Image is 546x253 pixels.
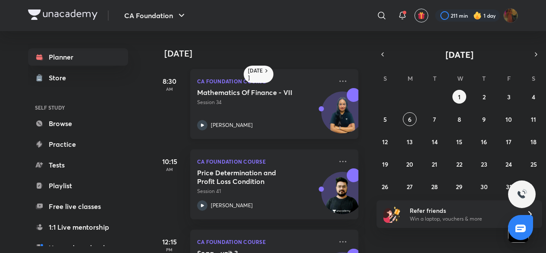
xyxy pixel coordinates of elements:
a: Practice [28,136,128,153]
button: October 18, 2025 [527,135,540,149]
a: Playlist [28,177,128,194]
button: October 9, 2025 [477,112,491,126]
button: October 10, 2025 [502,112,516,126]
a: Company Logo [28,9,97,22]
img: ttu [517,189,527,199]
button: October 1, 2025 [452,90,466,104]
h6: [DATE] [248,67,263,81]
h5: 8:30 [152,76,187,86]
abbr: October 24, 2025 [505,160,512,168]
abbr: October 28, 2025 [431,183,438,191]
button: October 7, 2025 [428,112,442,126]
abbr: Saturday [532,74,535,82]
p: CA Foundation Course [197,76,333,86]
abbr: October 4, 2025 [532,93,535,101]
span: [DATE] [446,49,474,60]
abbr: October 27, 2025 [407,183,413,191]
img: Avatar [322,96,363,138]
p: Win a laptop, vouchers & more [410,215,516,223]
abbr: Wednesday [457,74,463,82]
img: streak [473,11,482,20]
button: October 17, 2025 [502,135,516,149]
abbr: Tuesday [433,74,436,82]
img: avatar [417,12,425,19]
abbr: October 11, 2025 [531,115,536,123]
abbr: October 17, 2025 [506,138,511,146]
button: October 30, 2025 [477,180,491,193]
h5: 12:15 [152,237,187,247]
abbr: October 25, 2025 [530,160,537,168]
abbr: October 5, 2025 [383,115,387,123]
button: [DATE] [389,48,530,60]
button: October 8, 2025 [452,112,466,126]
abbr: Friday [507,74,511,82]
p: Session 41 [197,187,333,195]
abbr: October 31, 2025 [506,183,512,191]
a: 1:1 Live mentorship [28,218,128,236]
p: [PERSON_NAME] [211,202,253,209]
button: October 4, 2025 [527,90,540,104]
button: October 3, 2025 [502,90,516,104]
h5: Price Determination and Profit Loss Condition [197,168,304,186]
button: October 21, 2025 [428,157,442,171]
abbr: October 30, 2025 [480,183,488,191]
img: Company Logo [28,9,97,20]
img: Avatar [322,177,363,218]
abbr: October 7, 2025 [433,115,436,123]
abbr: October 18, 2025 [530,138,537,146]
button: October 16, 2025 [477,135,491,149]
abbr: October 20, 2025 [406,160,413,168]
p: AM [152,86,187,92]
abbr: October 14, 2025 [432,138,438,146]
abbr: October 1, 2025 [458,93,461,101]
abbr: October 23, 2025 [481,160,487,168]
button: October 25, 2025 [527,157,540,171]
abbr: October 6, 2025 [408,115,411,123]
abbr: Monday [408,74,413,82]
button: October 15, 2025 [452,135,466,149]
button: October 22, 2025 [452,157,466,171]
button: October 5, 2025 [378,112,392,126]
abbr: October 12, 2025 [382,138,388,146]
p: CA Foundation Course [197,237,333,247]
p: [PERSON_NAME] [211,121,253,129]
p: Session 34 [197,98,333,106]
button: October 28, 2025 [428,180,442,193]
abbr: October 19, 2025 [382,160,388,168]
h4: [DATE] [164,48,367,59]
a: Tests [28,156,128,174]
button: October 19, 2025 [378,157,392,171]
a: Store [28,69,128,86]
button: October 20, 2025 [403,157,417,171]
abbr: October 10, 2025 [505,115,512,123]
p: AM [152,167,187,172]
abbr: October 13, 2025 [407,138,413,146]
img: referral [383,206,401,223]
button: October 2, 2025 [477,90,491,104]
button: October 11, 2025 [527,112,540,126]
button: October 29, 2025 [452,180,466,193]
button: October 12, 2025 [378,135,392,149]
img: gungun Raj [503,8,518,23]
abbr: Thursday [482,74,486,82]
button: October 26, 2025 [378,180,392,193]
abbr: October 22, 2025 [456,160,462,168]
abbr: October 3, 2025 [507,93,511,101]
h6: SELF STUDY [28,100,128,115]
p: PM [152,247,187,252]
p: CA Foundation Course [197,156,333,167]
abbr: October 9, 2025 [482,115,486,123]
button: October 23, 2025 [477,157,491,171]
abbr: October 26, 2025 [382,183,388,191]
button: October 24, 2025 [502,157,516,171]
abbr: October 29, 2025 [456,183,462,191]
a: Free live classes [28,198,128,215]
button: October 27, 2025 [403,180,417,193]
abbr: October 2, 2025 [483,93,486,101]
h5: Mathematics Of Finance - VII [197,88,304,97]
abbr: October 21, 2025 [432,160,437,168]
button: CA Foundation [119,7,192,24]
abbr: Sunday [383,74,387,82]
abbr: October 15, 2025 [456,138,462,146]
button: October 13, 2025 [403,135,417,149]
